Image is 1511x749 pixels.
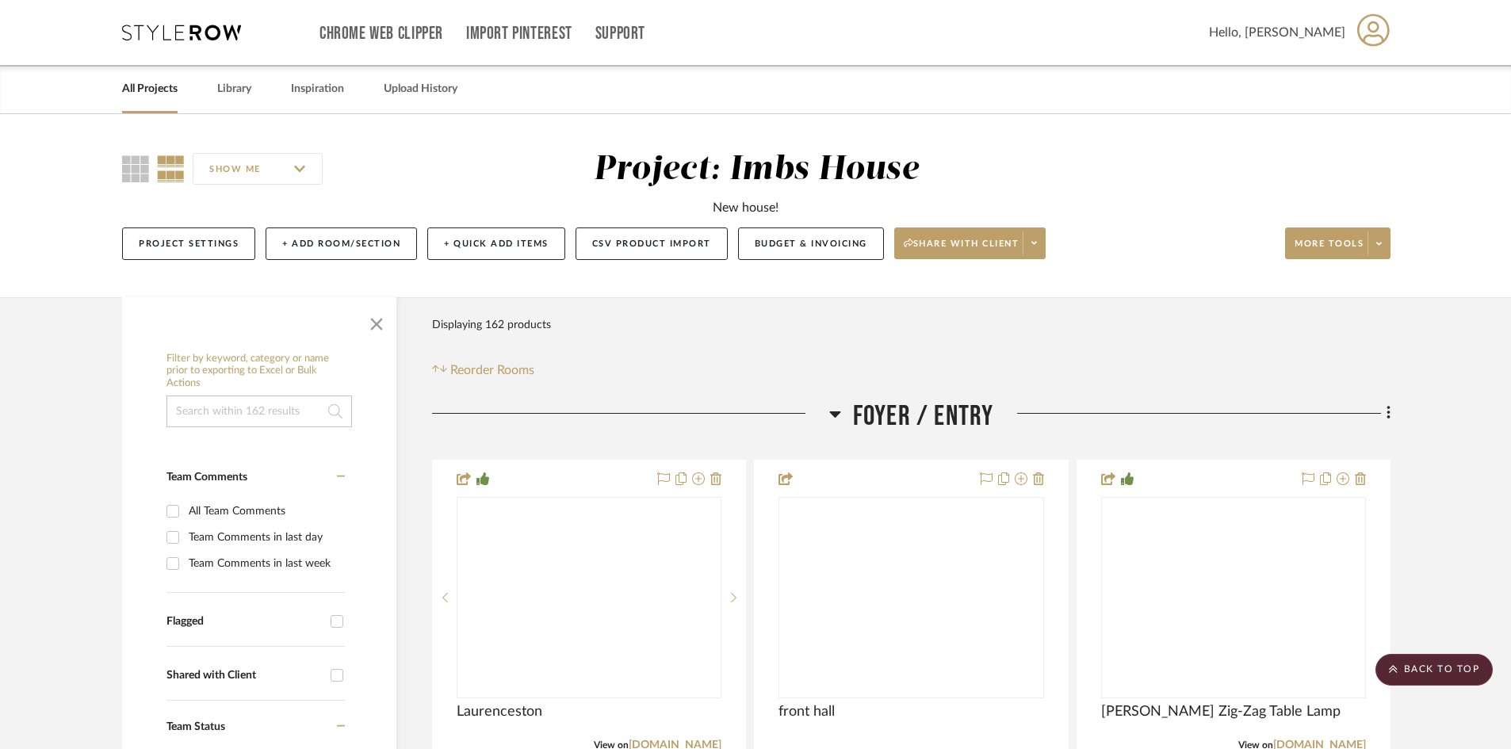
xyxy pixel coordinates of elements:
a: Import Pinterest [466,27,572,40]
a: Library [217,78,251,100]
span: Team Status [166,721,225,732]
h6: Filter by keyword, category or name prior to exporting to Excel or Bulk Actions [166,353,352,390]
scroll-to-top-button: BACK TO TOP [1375,654,1493,686]
span: More tools [1295,238,1364,262]
div: Team Comments in last week [189,551,341,576]
span: [PERSON_NAME] Zig-Zag Table Lamp [1101,703,1341,720]
a: Upload History [384,78,457,100]
div: 0 [457,498,721,697]
button: CSV Product Import [576,227,728,260]
div: Displaying 162 products [432,309,551,341]
button: Share with client [894,227,1046,259]
div: Flagged [166,615,323,629]
span: front hall [778,703,835,720]
span: Laurenceston [457,703,542,720]
div: New house! [713,198,778,217]
span: Team Comments [166,472,247,483]
span: Hello, [PERSON_NAME] [1209,23,1345,42]
button: More tools [1285,227,1391,259]
div: Team Comments in last day [189,525,341,550]
div: Project: Imbs House [594,153,919,186]
span: Foyer / Entry [853,399,994,434]
a: Support [595,27,645,40]
div: Shared with Client [166,669,323,682]
a: Inspiration [291,78,344,100]
span: Reorder Rooms [450,361,534,380]
input: Search within 162 results [166,396,352,427]
button: Reorder Rooms [432,361,534,380]
div: All Team Comments [189,499,341,524]
button: Close [361,305,392,337]
span: Share with client [904,238,1019,262]
a: All Projects [122,78,178,100]
a: Chrome Web Clipper [319,27,443,40]
button: Project Settings [122,227,255,260]
button: + Quick Add Items [427,227,565,260]
button: + Add Room/Section [266,227,417,260]
button: Budget & Invoicing [738,227,884,260]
